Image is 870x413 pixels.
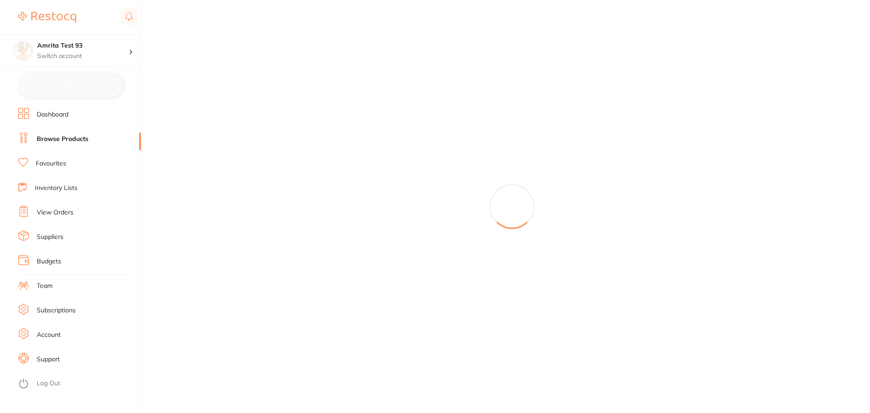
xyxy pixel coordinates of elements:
a: Inventory Lists [35,184,77,193]
a: Favourites [36,159,66,168]
img: Restocq Logo [18,12,76,23]
a: Budgets [37,257,61,266]
a: Restocq Logo [18,7,76,28]
p: Switch account [37,52,129,61]
a: Team [37,282,53,291]
a: Account [37,330,61,340]
a: Browse Products [37,135,88,144]
button: Log Out [18,377,138,391]
a: Support [37,355,60,364]
img: Amrita Test 93 [14,42,32,60]
a: Dashboard [37,110,68,119]
a: View Orders [37,208,73,217]
a: Suppliers [37,233,63,242]
h4: Amrita Test 93 [37,41,129,50]
a: Subscriptions [37,306,76,315]
a: Log Out [37,379,60,388]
